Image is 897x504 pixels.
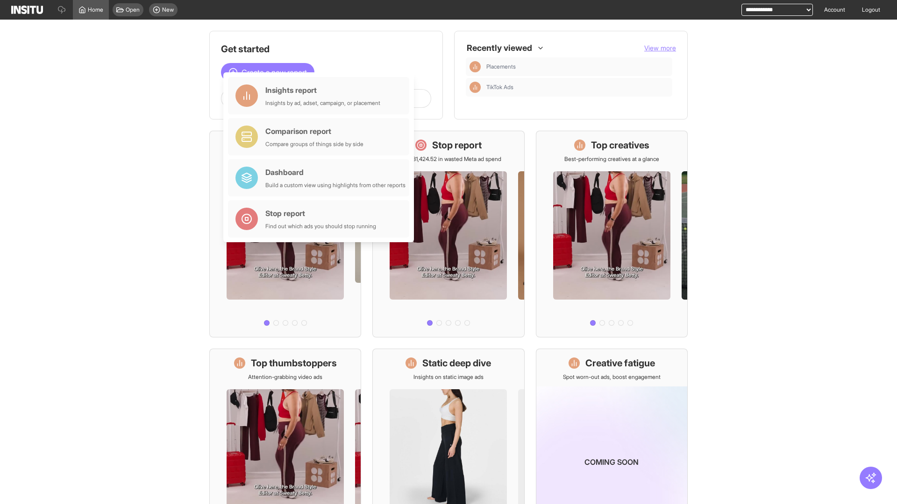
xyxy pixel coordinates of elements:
[265,223,376,230] div: Find out which ads you should stop running
[486,63,669,70] span: Placements
[88,6,103,14] span: Home
[422,357,491,370] h1: Static deep dive
[644,44,676,52] span: View more
[265,167,406,178] div: Dashboard
[265,208,376,219] div: Stop report
[251,357,337,370] h1: Top thumbstoppers
[372,131,524,337] a: Stop reportSave £31,424.52 in wasted Meta ad spend
[591,139,649,152] h1: Top creatives
[209,131,361,337] a: What's live nowSee all active ads instantly
[126,6,140,14] span: Open
[644,43,676,53] button: View more
[162,6,174,14] span: New
[564,155,659,163] p: Best-performing creatives at a glance
[265,84,380,96] div: Insights report
[221,42,431,56] h1: Get started
[221,63,314,82] button: Create a new report
[265,182,406,189] div: Build a custom view using highlights from other reports
[11,6,43,14] img: Logo
[265,140,363,148] div: Compare groups of things side by side
[486,84,513,91] span: TikTok Ads
[265,126,363,137] div: Comparison report
[432,139,482,152] h1: Stop report
[265,99,380,107] div: Insights by ad, adset, campaign, or placement
[536,131,688,337] a: Top creativesBest-performing creatives at a glance
[470,61,481,72] div: Insights
[470,82,481,93] div: Insights
[396,155,501,163] p: Save £31,424.52 in wasted Meta ad spend
[486,63,516,70] span: Placements
[486,84,669,91] span: TikTok Ads
[242,67,307,78] span: Create a new report
[413,373,484,381] p: Insights on static image ads
[248,373,322,381] p: Attention-grabbing video ads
